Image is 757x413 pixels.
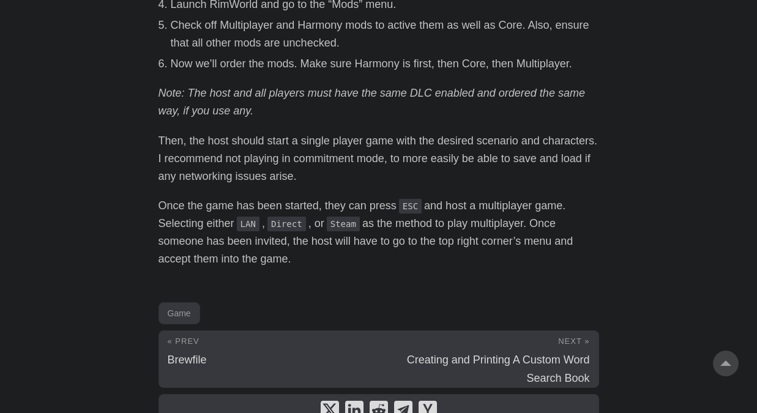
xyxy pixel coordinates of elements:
li: Now we’ll order the mods. Make sure Harmony is first, then Core, then Multiplayer. [171,55,599,73]
code: LAN [237,217,259,231]
code: Steam [327,217,360,231]
a: Game [158,302,200,324]
span: Creating and Printing A Custom Word Search Book [407,354,590,384]
a: go to top [713,351,739,376]
span: Brewfile [168,354,207,366]
a: Next » Creating and Printing A Custom Word Search Book [379,331,599,387]
a: « Prev Brewfile [159,331,379,387]
code: ESC [399,199,422,214]
p: Then, the host should start a single player game with the desired scenario and characters. I reco... [158,132,599,185]
span: « Prev [168,337,200,346]
li: Check off Multiplayer and Harmony mods to active them as well as Core. Also, ensure that all othe... [171,17,599,52]
code: Direct [267,217,306,231]
p: Once the game has been started, they can press and host a multiplayer game. Selecting either , , ... [158,197,599,267]
span: Next » [558,337,589,346]
em: Note: The host and all players must have the same DLC enabled and ordered the same way, if you us... [158,87,585,117]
